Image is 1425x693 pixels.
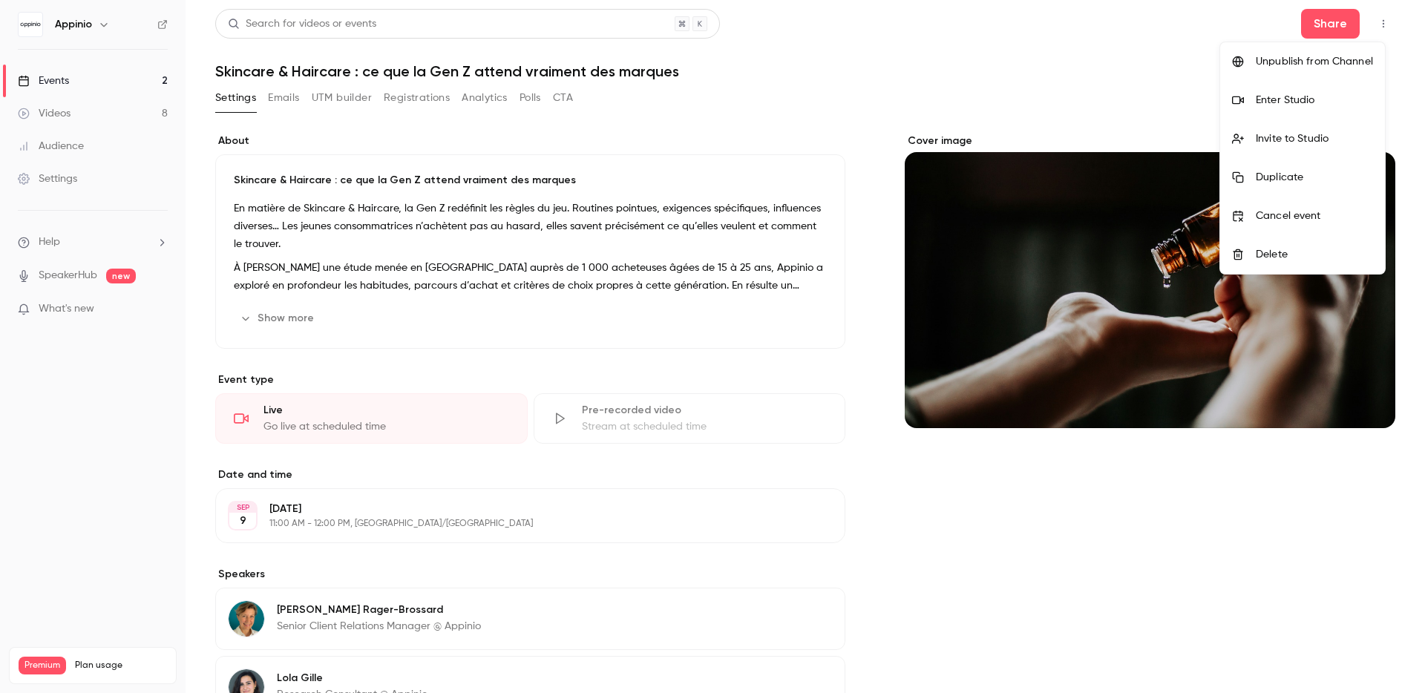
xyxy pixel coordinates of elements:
div: Cancel event [1256,208,1373,223]
div: Enter Studio [1256,93,1373,108]
div: Unpublish from Channel [1256,54,1373,69]
div: Duplicate [1256,170,1373,185]
div: Delete [1256,247,1373,262]
div: Invite to Studio [1256,131,1373,146]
